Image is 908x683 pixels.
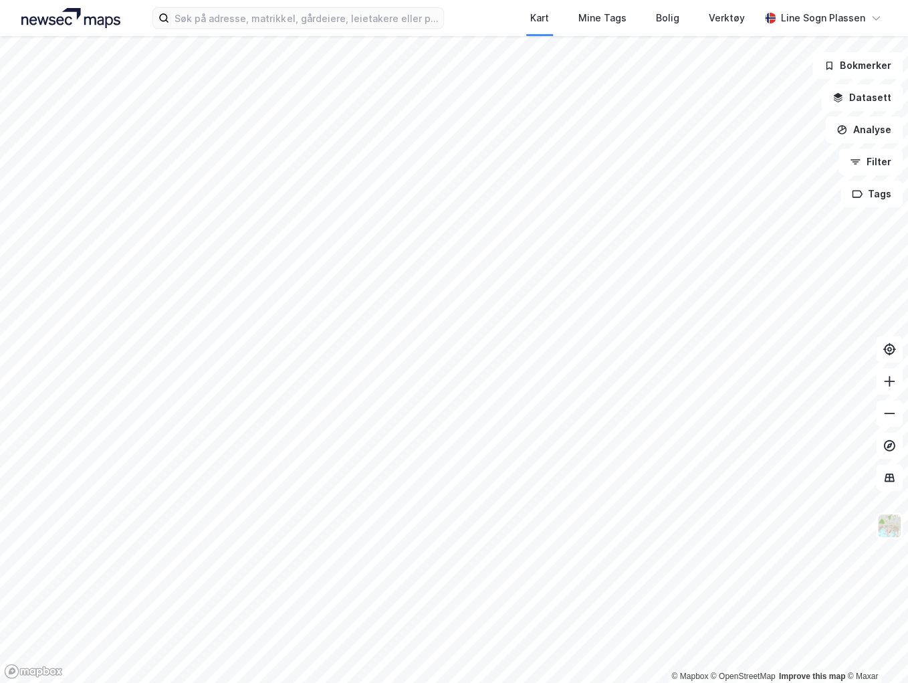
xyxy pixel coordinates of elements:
[656,10,679,26] div: Bolig
[530,10,549,26] div: Kart
[779,672,845,681] a: Improve this map
[671,672,708,681] a: Mapbox
[841,619,908,683] div: Kontrollprogram for chat
[877,513,902,539] img: Z
[4,664,63,679] a: Mapbox homepage
[841,619,908,683] iframe: Chat Widget
[21,8,120,28] img: logo.a4113a55bc3d86da70a041830d287a7e.svg
[781,10,865,26] div: Line Sogn Plassen
[812,52,903,79] button: Bokmerker
[840,181,903,207] button: Tags
[711,672,776,681] a: OpenStreetMap
[825,116,903,143] button: Analyse
[838,149,903,175] button: Filter
[821,84,903,111] button: Datasett
[578,10,627,26] div: Mine Tags
[169,8,443,28] input: Søk på adresse, matrikkel, gårdeiere, leietakere eller personer
[709,10,745,26] div: Verktøy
